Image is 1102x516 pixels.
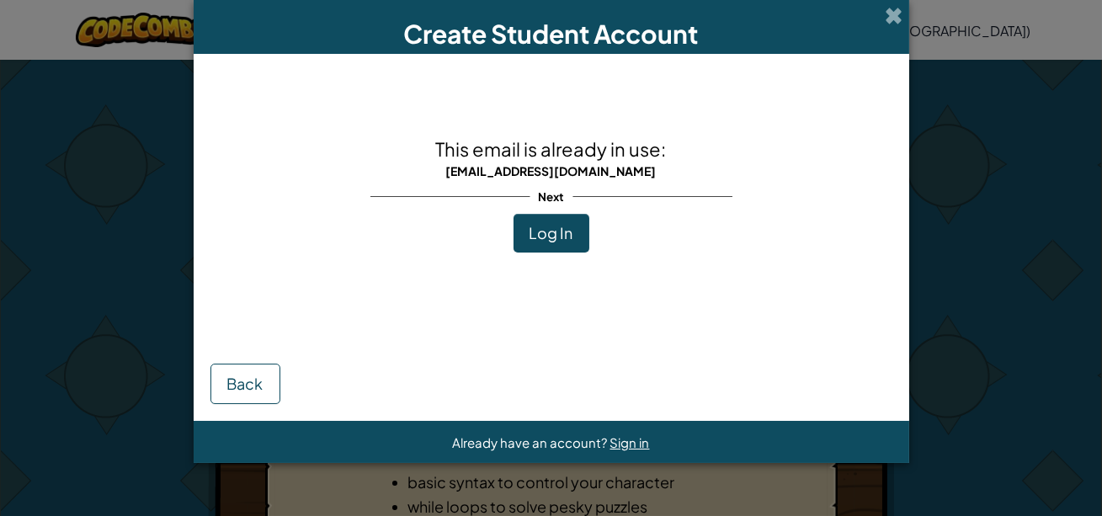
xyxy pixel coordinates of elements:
[530,184,572,209] span: Next
[404,18,699,50] span: Create Student Account
[227,374,264,393] span: Back
[210,364,280,404] button: Back
[530,223,573,242] span: Log In
[453,434,610,450] span: Already have an account?
[514,214,589,253] button: Log In
[446,163,657,178] span: [EMAIL_ADDRESS][DOMAIN_NAME]
[610,434,650,450] a: Sign in
[436,137,667,161] span: This email is already in use:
